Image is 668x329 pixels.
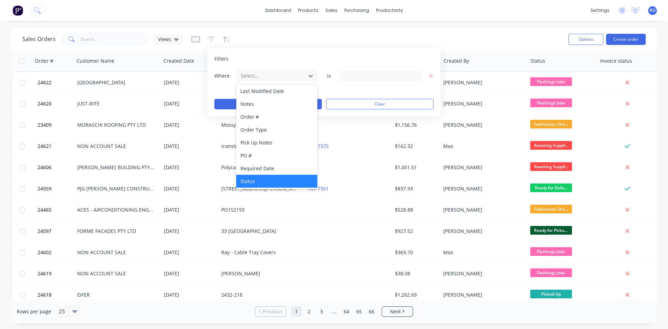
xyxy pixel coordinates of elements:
[255,308,286,315] a: Previous page
[395,228,436,235] div: $927.52
[35,57,53,64] div: Order #
[17,308,51,315] span: Rows per page
[77,57,114,64] div: Customer Name
[77,100,154,107] div: JUST-RITE
[221,122,299,128] div: Mossy Point
[38,185,51,192] span: 24559
[373,5,406,16] div: productivity
[164,164,216,171] div: [DATE]
[35,221,77,242] button: 24597
[390,308,401,315] span: Next
[77,122,154,128] div: MORASCHI ROOFING PTY LTD
[35,72,77,93] button: 24622
[308,143,329,149] a: INV-7375
[304,306,314,317] a: Page 2
[366,306,377,317] a: Page 66
[295,5,322,16] div: products
[443,270,520,277] div: [PERSON_NAME]
[236,85,317,97] div: Last Modified Date
[221,164,299,171] div: Polycarb - [PERSON_NAME]
[530,247,572,256] span: Flashings Jobs
[530,162,572,171] span: Awaiting Suppli...
[38,100,51,107] span: 24620
[77,185,154,192] div: PJG [PERSON_NAME] CONSTRUCTION PTY LTD
[308,185,329,192] a: INV-7351
[322,72,336,79] span: is
[164,249,216,256] div: [DATE]
[236,136,317,149] div: Pick Up Notes
[164,291,216,298] div: [DATE]
[530,77,572,86] span: Flashings Jobs
[35,242,77,263] button: 24602
[77,228,154,235] div: FORME FACADES PTY LTD
[530,99,572,107] span: Flashings Jobs
[530,268,572,277] span: Flashings Jobs
[35,136,77,157] button: 24621
[326,99,434,109] button: Clear
[221,291,299,298] div: 2432-218
[395,143,436,150] div: $162.32
[77,164,154,171] div: [PERSON_NAME] BUILDING PTY LTD
[382,308,413,315] a: Next page
[236,149,317,162] div: PO #
[38,164,51,171] span: 24606
[395,291,436,298] div: $1,262.69
[77,270,154,277] div: NON ACCOUNT SALE
[221,228,299,235] div: 33 [GEOGRAPHIC_DATA]
[164,122,216,128] div: [DATE]
[38,143,51,150] span: 24621
[395,206,436,213] div: $528.88
[164,228,216,235] div: [DATE]
[600,57,632,64] div: Invoice status
[164,185,216,192] div: [DATE]
[35,284,77,305] button: 24618
[77,249,154,256] div: NON ACCOUNT SALE
[606,34,646,45] button: Create order
[35,178,77,199] button: 24559
[38,228,51,235] span: 24597
[262,5,295,16] a: dashboard
[81,32,149,46] input: Search...
[444,57,469,64] div: Created By
[35,199,77,220] button: 24465
[530,205,572,213] span: Fabrication She...
[291,306,302,317] a: Page 1 is your current page
[263,308,283,315] span: Previous
[395,249,436,256] div: $369.70
[530,183,572,192] span: Ready for Deliv...
[341,306,352,317] a: Page 64
[164,206,216,213] div: [DATE]
[221,270,299,277] div: [PERSON_NAME]
[443,100,520,107] div: [PERSON_NAME]
[354,306,364,317] a: Page 65
[221,185,299,192] div: [STREET_ADDRESS][PERSON_NAME]
[77,291,154,298] div: EIFER
[395,164,436,171] div: $1,451.51
[214,72,235,79] span: Where
[395,122,436,128] div: $1,156.76
[252,306,416,317] ul: Pagination
[316,306,327,317] a: Page 3
[236,110,317,123] div: Order #
[38,270,51,277] span: 24619
[221,249,299,256] div: Ray - Cable Tray Covers
[214,99,322,109] button: Apply
[395,270,436,277] div: $38.08
[443,206,520,213] div: [PERSON_NAME]
[395,185,436,192] div: $837.93
[443,122,520,128] div: [PERSON_NAME]
[530,141,572,150] span: Awaiting Suppli...
[530,290,572,298] span: Picked Up
[164,57,194,64] div: Created Date
[77,79,154,86] div: [GEOGRAPHIC_DATA]
[35,115,77,135] button: 23409
[443,143,520,150] div: Max
[38,249,51,256] span: 24602
[236,175,317,188] div: Status
[35,157,77,178] button: 24606
[35,263,77,284] button: 24619
[77,206,154,213] div: ACES - AIRCONDITIONING ENGINEERING SERVICE P/L
[214,55,229,62] span: Filters
[38,122,51,128] span: 23409
[530,226,572,235] span: Ready for Picku...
